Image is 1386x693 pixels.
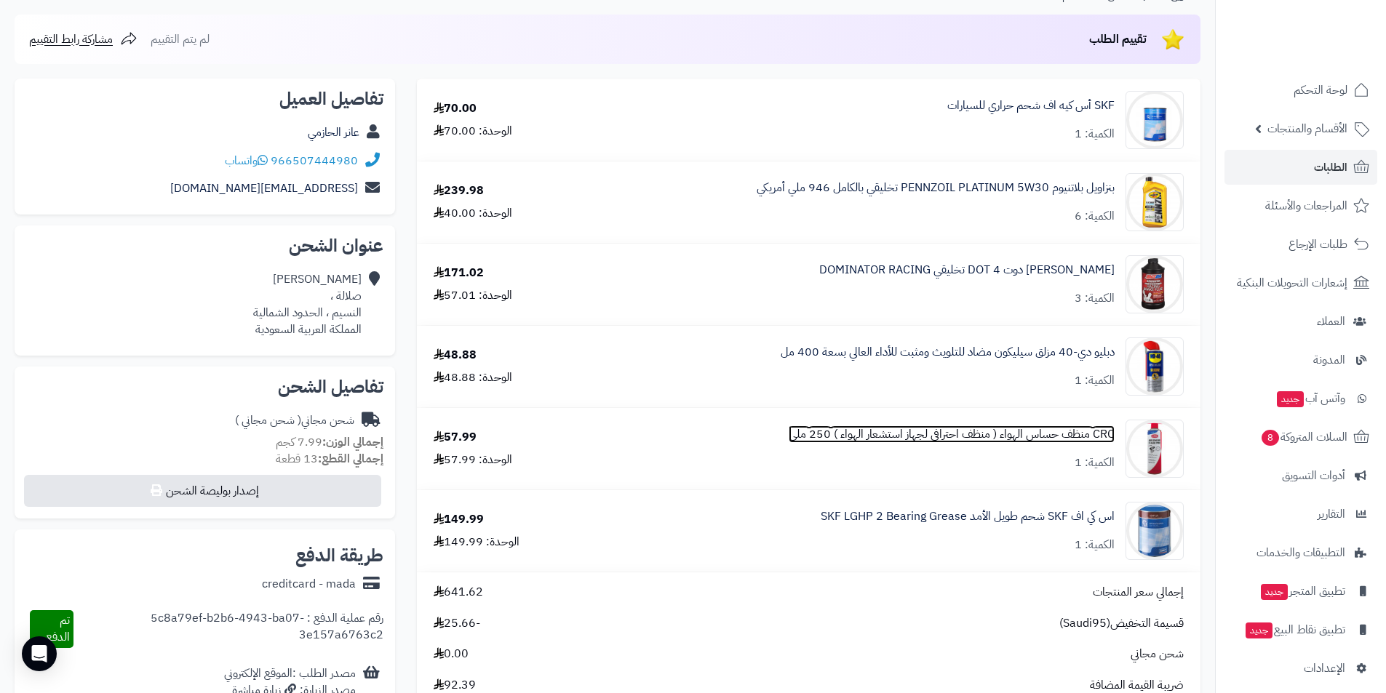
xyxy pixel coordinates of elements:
[821,508,1115,525] a: اس كي اف SKF شحم طويل الأمد SKF LGHP 2 Bearing Grease
[29,31,113,48] span: مشاركة رابط التقييم
[26,378,383,396] h2: تفاصيل الشحن
[434,534,519,550] div: الوحدة: 149.99
[1282,465,1345,486] span: أدوات التسويق
[1265,196,1347,216] span: المراجعات والأسئلة
[1131,646,1184,662] span: شحن مجاني
[235,412,354,429] div: شحن مجاني
[1075,454,1115,471] div: الكمية: 1
[434,123,512,140] div: الوحدة: 70.00
[225,152,268,169] a: واتساب
[1261,584,1288,600] span: جديد
[434,646,469,662] span: 0.00
[46,612,70,646] span: تم الدفع
[434,183,484,199] div: 239.98
[947,97,1115,114] a: SKF أس كيه اف شحم حراري للسيارات
[1314,157,1347,177] span: الطلبات
[434,287,512,304] div: الوحدة: 57.01
[26,237,383,255] h2: عنوان الشحن
[1224,73,1377,108] a: لوحة التحكم
[1260,427,1347,447] span: السلات المتروكة
[235,412,301,429] span: ( شحن مجاني )
[1089,31,1147,48] span: تقييم الطلب
[24,475,381,507] button: إصدار بوليصة الشحن
[253,271,362,337] div: [PERSON_NAME] صلالة ، النسيم ، الحدود الشمالية المملكة العربية السعودية
[1224,535,1377,570] a: التطبيقات والخدمات
[1075,537,1115,553] div: الكمية: 1
[295,547,383,564] h2: طريقة الدفع
[434,452,512,468] div: الوحدة: 57.99
[73,610,383,648] div: رقم عملية الدفع : 5c8a79ef-b2b6-4943-ba07-3e157a6763c2
[1126,255,1183,313] img: 1704128434-AMS-90x90.PNG
[1224,651,1377,686] a: الإعدادات
[789,426,1115,443] a: CRC منظف حساس الهواء ( منظف احترافي لجهاز استشعار الهواء ) 250 ملي
[434,265,484,281] div: 171.02
[1318,504,1345,524] span: التقارير
[819,262,1115,279] a: [PERSON_NAME] دوت 4 DOT تخليقي DOMINATOR RACING
[308,124,359,141] a: عانر الحازمي
[1075,208,1115,225] div: الكمية: 6
[1277,391,1304,407] span: جديد
[1224,612,1377,647] a: تطبيق نقاط البيعجديد
[1075,290,1115,307] div: الكمية: 3
[434,584,483,601] span: 641.62
[1294,80,1347,100] span: لوحة التحكم
[1224,188,1377,223] a: المراجعات والأسئلة
[757,180,1115,196] a: بنزاويل بلاتنيوم PENNZOIL PLATINUM 5W30 تخليقي بالكامل 946 ملي أمريكي
[262,576,356,593] div: creditcard - mada
[1224,420,1377,454] a: السلات المتروكة8
[1126,173,1183,231] img: 1747296382-5w30%20p-90x90.jpg
[276,450,383,468] small: 13 قطعة
[276,433,383,451] small: 7.99 كجم
[1244,620,1345,640] span: تطبيق نقاط البيع
[434,615,480,632] span: -25.66
[781,344,1115,361] a: دبليو دي-40 مزلق سيليكون مضاد للتلويث ومثبت للأداء العالي بسعة 400 مل
[1059,615,1184,632] span: قسيمة التخفيض(Saudi95)
[318,450,383,468] strong: إجمالي القطع:
[434,205,512,222] div: الوحدة: 40.00
[1267,119,1347,139] span: الأقسام والمنتجات
[1224,304,1377,339] a: العملاء
[1224,574,1377,609] a: تطبيق المتجرجديد
[1237,273,1347,293] span: إشعارات التحويلات البنكية
[1224,265,1377,300] a: إشعارات التحويلات البنكية
[1262,430,1279,446] span: 8
[434,511,484,528] div: 149.99
[26,90,383,108] h2: تفاصيل العميل
[1126,420,1183,478] img: 1743866618-32712-90x90.jpg
[1259,581,1345,601] span: تطبيق المتجر
[1075,126,1115,143] div: الكمية: 1
[1075,372,1115,389] div: الكمية: 1
[434,369,512,386] div: الوحدة: 48.88
[151,31,210,48] span: لم يتم التقييم
[1093,584,1184,601] span: إجمالي سعر المنتجات
[1126,91,1183,149] img: 1653842708-SKF%201-90x90.jpg
[434,429,477,446] div: 57.99
[434,347,477,364] div: 48.88
[1224,497,1377,532] a: التقارير
[1224,458,1377,493] a: أدوات التسويق
[271,152,358,169] a: 966507444980
[1224,150,1377,185] a: الطلبات
[1313,350,1345,370] span: المدونة
[1275,388,1345,409] span: وآتس آب
[1224,381,1377,416] a: وآتس آبجديد
[1126,337,1183,396] img: 1723011558-1598607_01_WD44377_Image1_85a863f246a70643d54a8a62abf74f18-90x90.jpeg
[1126,502,1183,560] img: 1751552214-SKFLGHP-21-90x90.jpg
[322,433,383,451] strong: إجمالي الوزن:
[1224,227,1377,262] a: طلبات الإرجاع
[1246,622,1273,638] span: جديد
[1289,234,1347,255] span: طلبات الإرجاع
[1317,311,1345,332] span: العملاء
[22,636,57,671] div: Open Intercom Messenger
[1287,11,1372,41] img: logo-2.png
[1224,343,1377,377] a: المدونة
[1256,542,1345,563] span: التطبيقات والخدمات
[170,180,358,197] a: [EMAIL_ADDRESS][DOMAIN_NAME]
[434,100,477,117] div: 70.00
[1304,658,1345,678] span: الإعدادات
[29,31,138,48] a: مشاركة رابط التقييم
